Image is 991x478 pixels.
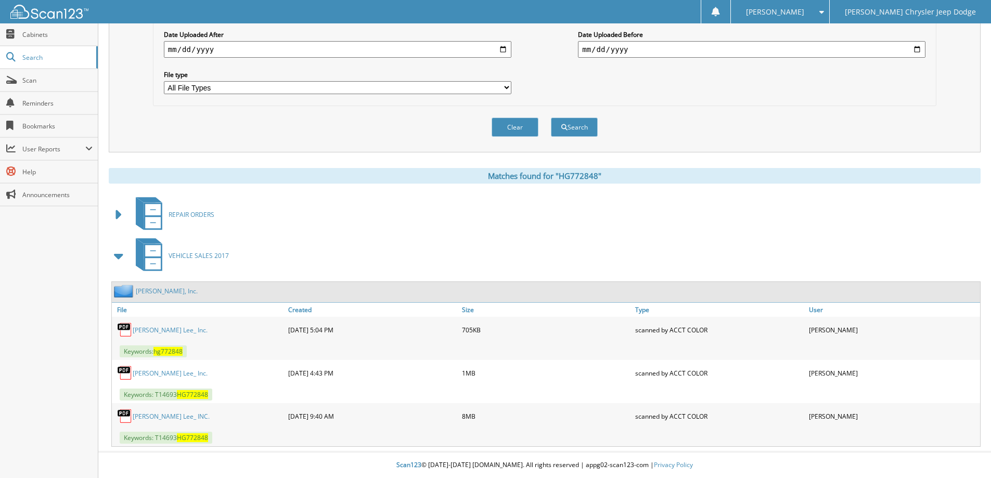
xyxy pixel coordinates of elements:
span: Keywords: [120,345,187,357]
div: [DATE] 5:04 PM [286,319,459,340]
span: User Reports [22,145,85,153]
a: File [112,303,286,317]
img: PDF.png [117,408,133,424]
button: Clear [492,118,538,137]
div: scanned by ACCT COLOR [633,363,806,383]
div: 1MB [459,363,633,383]
span: Keywords: T14693 [120,389,212,401]
a: REPAIR ORDERS [130,194,214,235]
span: VEHICLE SALES 2017 [169,251,229,260]
div: 8MB [459,406,633,427]
img: folder2.png [114,285,136,298]
span: Scan123 [396,460,421,469]
a: [PERSON_NAME] Lee_ INC. [133,412,210,421]
div: [PERSON_NAME] [806,363,980,383]
label: File type [164,70,511,79]
span: HG772848 [177,433,208,442]
div: © [DATE]-[DATE] [DOMAIN_NAME]. All rights reserved | appg02-scan123-com | [98,453,991,478]
span: REPAIR ORDERS [169,210,214,219]
input: end [578,41,925,58]
a: [PERSON_NAME], Inc. [136,287,198,295]
img: scan123-logo-white.svg [10,5,88,19]
div: [DATE] 4:43 PM [286,363,459,383]
iframe: Chat Widget [939,428,991,478]
span: [PERSON_NAME] [746,9,804,15]
span: Scan [22,76,93,85]
span: Keywords: T14693 [120,432,212,444]
a: [PERSON_NAME] Lee_ Inc. [133,326,208,334]
label: Date Uploaded Before [578,30,925,39]
a: Type [633,303,806,317]
span: Reminders [22,99,93,108]
label: Date Uploaded After [164,30,511,39]
div: Matches found for "HG772848" [109,168,981,184]
span: [PERSON_NAME] Chrysler Jeep Dodge [845,9,976,15]
div: scanned by ACCT COLOR [633,406,806,427]
img: PDF.png [117,322,133,338]
a: User [806,303,980,317]
span: Search [22,53,91,62]
span: Announcements [22,190,93,199]
span: HG772848 [177,390,208,399]
div: scanned by ACCT COLOR [633,319,806,340]
a: Privacy Policy [654,460,693,469]
div: [PERSON_NAME] [806,319,980,340]
a: VEHICLE SALES 2017 [130,235,229,276]
input: start [164,41,511,58]
div: [DATE] 9:40 AM [286,406,459,427]
a: Size [459,303,633,317]
button: Search [551,118,598,137]
a: Created [286,303,459,317]
a: [PERSON_NAME] Lee_ Inc. [133,369,208,378]
div: [PERSON_NAME] [806,406,980,427]
span: Help [22,167,93,176]
span: Cabinets [22,30,93,39]
span: Bookmarks [22,122,93,131]
span: hg772848 [153,347,183,356]
img: PDF.png [117,365,133,381]
div: 705KB [459,319,633,340]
